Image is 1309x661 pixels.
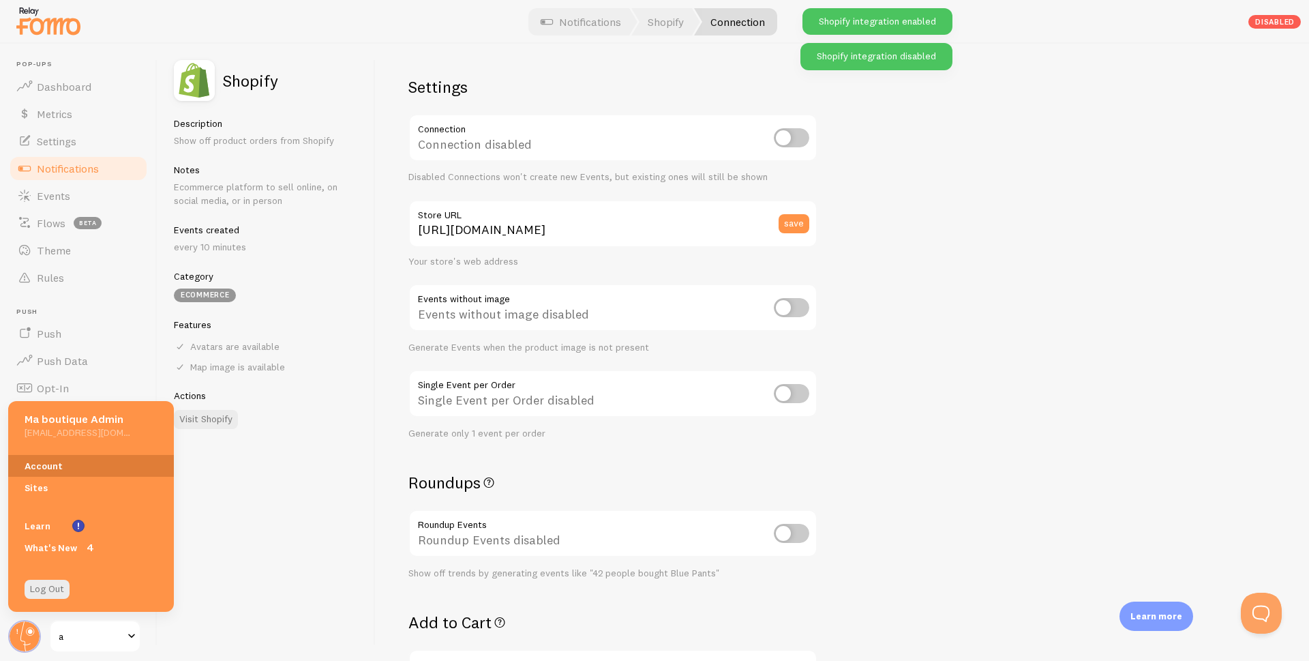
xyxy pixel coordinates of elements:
[408,256,817,268] div: Your store's web address
[408,510,817,559] div: Roundup Events disabled
[174,410,238,429] a: Visit Shopify
[37,189,70,203] span: Events
[14,3,82,38] img: fomo-relay-logo-orange.svg
[37,80,91,93] span: Dashboard
[37,327,61,340] span: Push
[779,214,809,233] button: save
[74,217,102,229] span: beta
[8,320,149,347] a: Push
[37,354,88,368] span: Push Data
[174,224,359,236] h5: Events created
[25,580,70,599] a: Log Out
[8,182,149,209] a: Events
[174,289,236,302] div: eCommerce
[8,374,149,402] a: Opt-In
[408,284,817,334] div: Events without image disabled
[223,72,278,89] h2: Shopify
[408,472,817,493] h2: Roundups
[49,620,141,653] a: a
[408,114,817,164] div: Connection disabled
[37,244,71,257] span: Theme
[8,100,149,128] a: Metrics
[16,308,149,317] span: Push
[8,209,149,237] a: Flows beta
[174,390,359,402] h5: Actions
[37,162,99,175] span: Notifications
[37,381,69,395] span: Opt-In
[408,612,817,633] h2: Add to Cart
[174,134,359,147] p: Show off product orders from Shopify
[8,264,149,291] a: Rules
[37,216,65,230] span: Flows
[1130,610,1182,623] p: Learn more
[174,60,215,101] img: fomo_icons_shopify.svg
[174,117,359,130] h5: Description
[802,8,952,35] div: Shopify integration enabled
[25,426,130,439] h5: [EMAIL_ADDRESS][DOMAIN_NAME]
[174,340,359,353] div: Avatars are available
[37,134,76,148] span: Settings
[408,342,817,354] div: Generate Events when the product image is not present
[1119,602,1193,631] div: Learn more
[800,43,952,70] div: Shopify integration disabled
[8,128,149,155] a: Settings
[8,537,174,559] a: What's New
[8,155,149,182] a: Notifications
[8,347,149,374] a: Push Data
[408,76,817,98] h2: Settings
[8,73,149,100] a: Dashboard
[8,237,149,264] a: Theme
[408,568,817,580] div: Show off trends by generating events like "42 people bought Blue Pants"
[83,541,97,555] span: 4
[1241,593,1282,634] iframe: Help Scout Beacon - Open
[408,200,817,223] label: Store URL
[59,628,123,645] span: a
[174,361,359,373] div: Map image is available
[408,370,817,420] div: Single Event per Order disabled
[174,270,359,282] h5: Category
[174,180,359,207] p: Ecommerce platform to sell online, on social media, or in person
[8,477,174,499] a: Sites
[8,515,174,537] a: Learn
[37,107,72,121] span: Metrics
[16,60,149,69] span: Pop-ups
[174,240,359,254] p: every 10 minutes
[174,164,359,176] h5: Notes
[72,520,85,532] svg: <p>Watch New Feature Tutorials!</p>
[174,319,359,331] h5: Features
[25,412,130,426] h5: Ma boutique Admin
[408,171,817,183] div: Disabled Connections won't create new Events, but existing ones will still be shown
[37,271,64,284] span: Rules
[8,455,174,477] a: Account
[408,428,817,440] div: Generate only 1 event per order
